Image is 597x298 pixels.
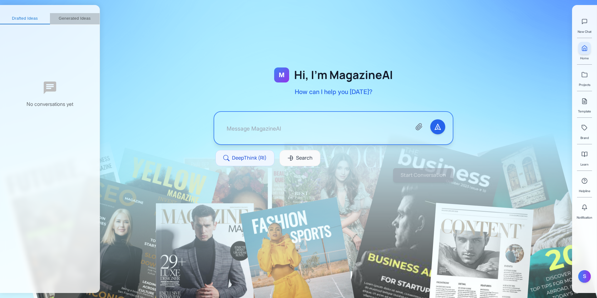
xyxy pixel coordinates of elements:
button: Attach files [412,119,427,134]
span: Brand [580,135,589,140]
span: Template [578,109,591,114]
span: Home [580,56,589,61]
p: How can I help you [DATE]? [295,87,373,96]
div: No conversations yet [27,100,73,108]
span: M [279,71,284,79]
button: DeepThink (RI) [215,150,274,166]
span: Projects [579,82,590,87]
span: DeepThink (RI) [232,154,267,162]
button: S [578,270,591,283]
button: Generated Ideas [50,13,100,24]
h1: Hi, I'm MagazineAI [294,69,393,81]
span: Search [296,154,313,162]
span: Notification [577,215,592,220]
span: New Chat [578,29,591,34]
span: Learn [580,162,589,167]
button: Start Conversation [393,168,453,182]
span: Helpline [579,188,590,193]
button: Send message [430,119,445,134]
button: Search [279,150,320,166]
